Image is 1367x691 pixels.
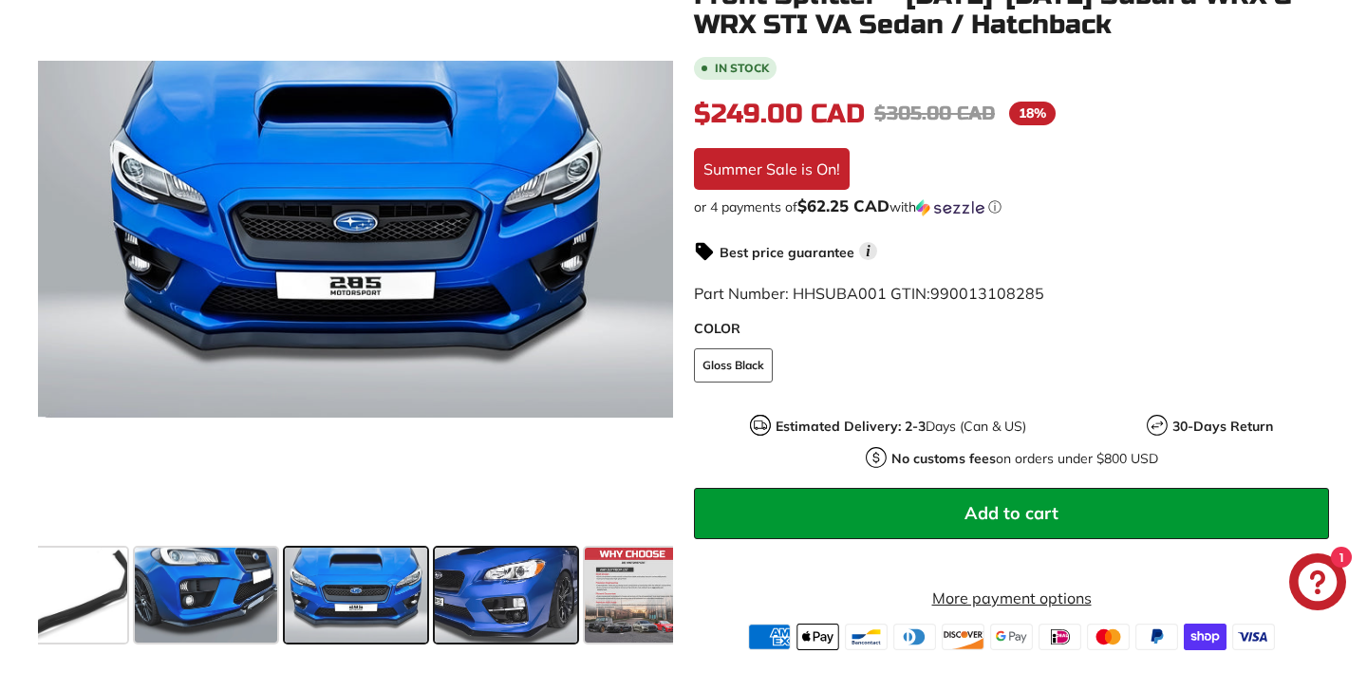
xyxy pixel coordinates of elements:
[694,196,1329,215] div: or 4 payments of with
[845,623,888,649] img: bancontact
[930,283,1044,302] span: 990013108285
[1039,623,1081,649] img: ideal
[694,586,1329,608] a: More payment options
[694,97,865,129] span: $249.00 CAD
[797,195,889,215] span: $62.25 CAD
[964,501,1058,523] span: Add to cart
[1172,417,1273,434] strong: 30-Days Return
[859,242,877,260] span: i
[893,623,936,649] img: diners_club
[1184,623,1227,649] img: shopify_pay
[1232,623,1275,649] img: visa
[1135,623,1178,649] img: paypal
[776,416,1026,436] p: Days (Can & US)
[694,147,850,189] div: Summer Sale is On!
[942,623,984,649] img: discover
[891,449,996,466] strong: No customs fees
[694,487,1329,538] button: Add to cart
[694,318,1329,338] label: COLOR
[874,101,995,124] span: $305.00 CAD
[990,623,1033,649] img: google_pay
[796,623,839,649] img: apple_pay
[1087,623,1130,649] img: master
[748,623,791,649] img: american_express
[715,62,769,73] b: In stock
[776,417,926,434] strong: Estimated Delivery: 2-3
[720,243,854,260] strong: Best price guarantee
[694,283,1044,302] span: Part Number: HHSUBA001 GTIN:
[1009,102,1056,125] span: 18%
[694,196,1329,215] div: or 4 payments of$62.25 CADwithSezzle Click to learn more about Sezzle
[891,448,1158,468] p: on orders under $800 USD
[916,198,984,215] img: Sezzle
[1283,553,1352,615] inbox-online-store-chat: Shopify online store chat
